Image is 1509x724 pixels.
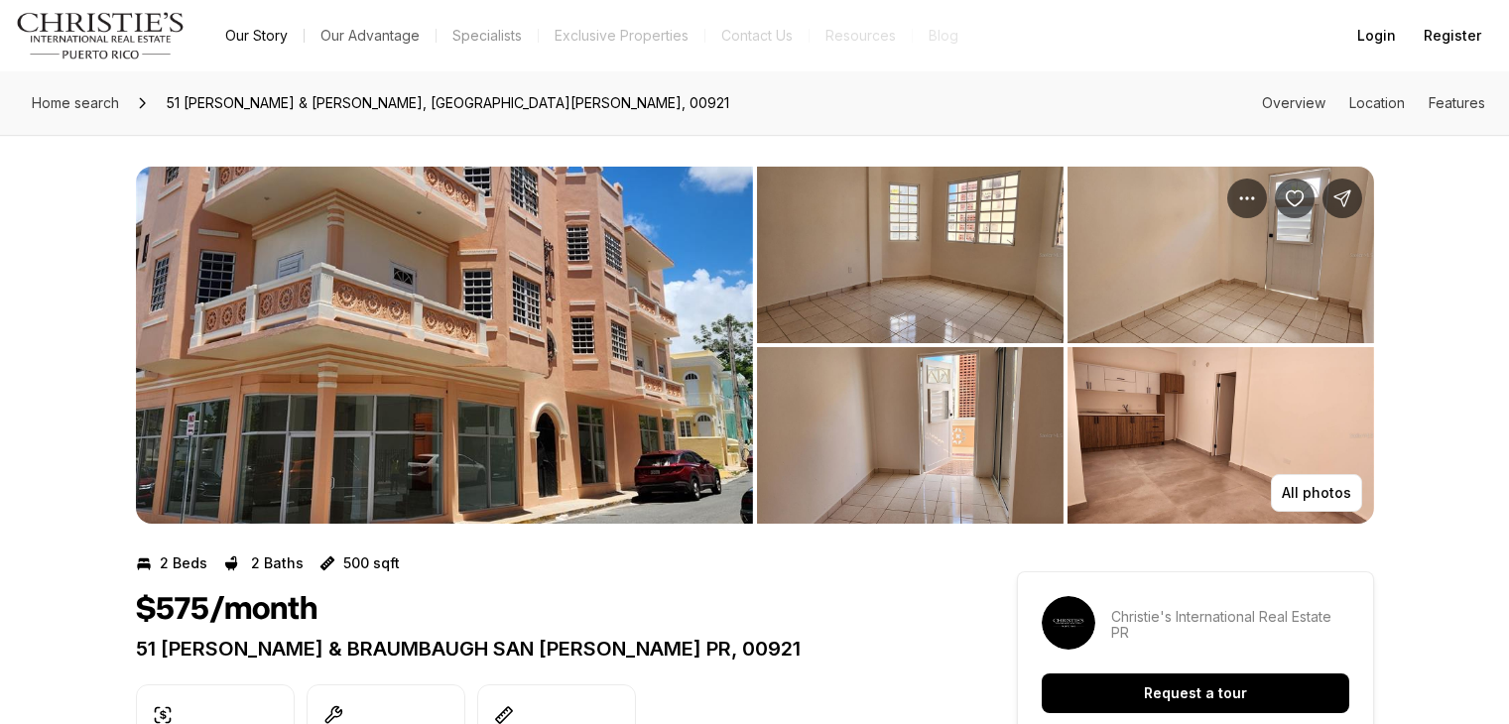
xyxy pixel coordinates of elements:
span: Home search [32,94,119,111]
button: Share Property: 51 PILAR & BRAUMBAUGH [1322,179,1362,218]
p: 500 sqft [343,555,400,571]
h1: $575/month [136,591,317,629]
p: 51 [PERSON_NAME] & BRAUMBAUGH SAN [PERSON_NAME] PR, 00921 [136,637,945,661]
a: Exclusive Properties [539,22,704,50]
img: logo [16,12,186,60]
li: 1 of 8 [136,167,753,524]
span: Login [1357,28,1396,44]
nav: Page section menu [1262,95,1485,111]
a: Skip to: Overview [1262,94,1325,111]
a: Home search [24,87,127,119]
button: Login [1345,16,1408,56]
button: Save Property: 51 PILAR & BRAUMBAUGH [1275,179,1315,218]
button: Request a tour [1042,673,1349,713]
a: Our Story [209,22,304,50]
button: View image gallery [757,347,1064,524]
p: All photos [1282,485,1351,501]
span: Register [1424,28,1481,44]
p: Christie's International Real Estate PR [1111,609,1349,641]
p: 2 Beds [160,555,207,571]
a: Specialists [437,22,538,50]
a: Resources [810,22,912,50]
p: 2 Baths [251,555,304,571]
a: Skip to: Features [1429,94,1485,111]
button: Contact Us [705,22,809,50]
a: Skip to: Location [1349,94,1405,111]
button: Property options [1227,179,1267,218]
li: 2 of 8 [757,167,1374,524]
button: View image gallery [1068,167,1374,343]
a: Our Advantage [305,22,436,50]
button: All photos [1271,474,1362,512]
span: 51 [PERSON_NAME] & [PERSON_NAME], [GEOGRAPHIC_DATA][PERSON_NAME], 00921 [159,87,737,119]
div: Listing Photos [136,167,1374,524]
p: Request a tour [1144,685,1247,701]
button: View image gallery [1068,347,1374,524]
button: Register [1412,16,1493,56]
button: View image gallery [757,167,1064,343]
a: Blog [913,22,974,50]
button: View image gallery [136,167,753,524]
